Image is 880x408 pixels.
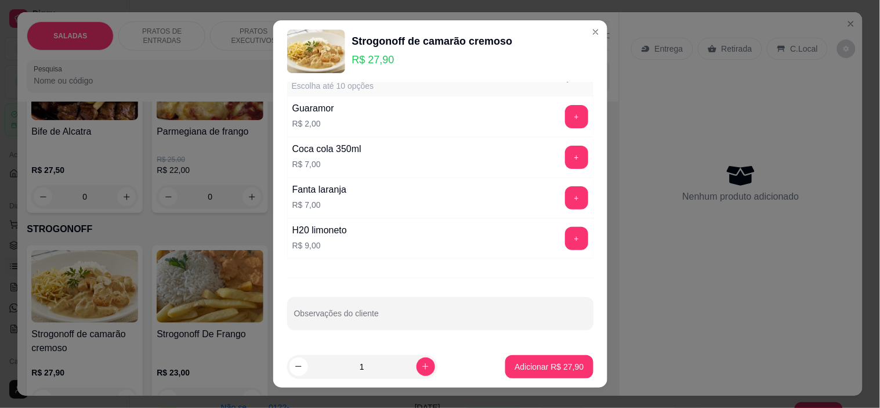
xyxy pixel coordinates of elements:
div: Strogonoff de camarão cremoso [352,33,513,49]
button: add [565,186,588,210]
button: Adicionar R$ 27,90 [505,355,593,378]
input: Observações do cliente [294,312,586,324]
div: Fanta laranja [292,183,346,197]
div: Coca cola 350ml [292,142,361,156]
p: R$ 7,00 [292,158,361,170]
button: decrease-product-quantity [289,358,308,376]
button: Close [586,23,605,41]
p: R$ 7,00 [292,199,346,211]
div: Escolha até 10 opções [292,80,374,92]
img: product-image [287,30,345,73]
div: Guaramor [292,102,334,115]
button: add [565,227,588,250]
p: R$ 2,00 [292,118,334,129]
div: H20 limoneto [292,223,347,237]
button: add [565,146,588,169]
button: increase-product-quantity [417,358,435,376]
button: add [565,105,588,128]
p: R$ 9,00 [292,240,347,251]
p: Adicionar R$ 27,90 [515,361,584,373]
p: R$ 27,90 [352,52,513,68]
